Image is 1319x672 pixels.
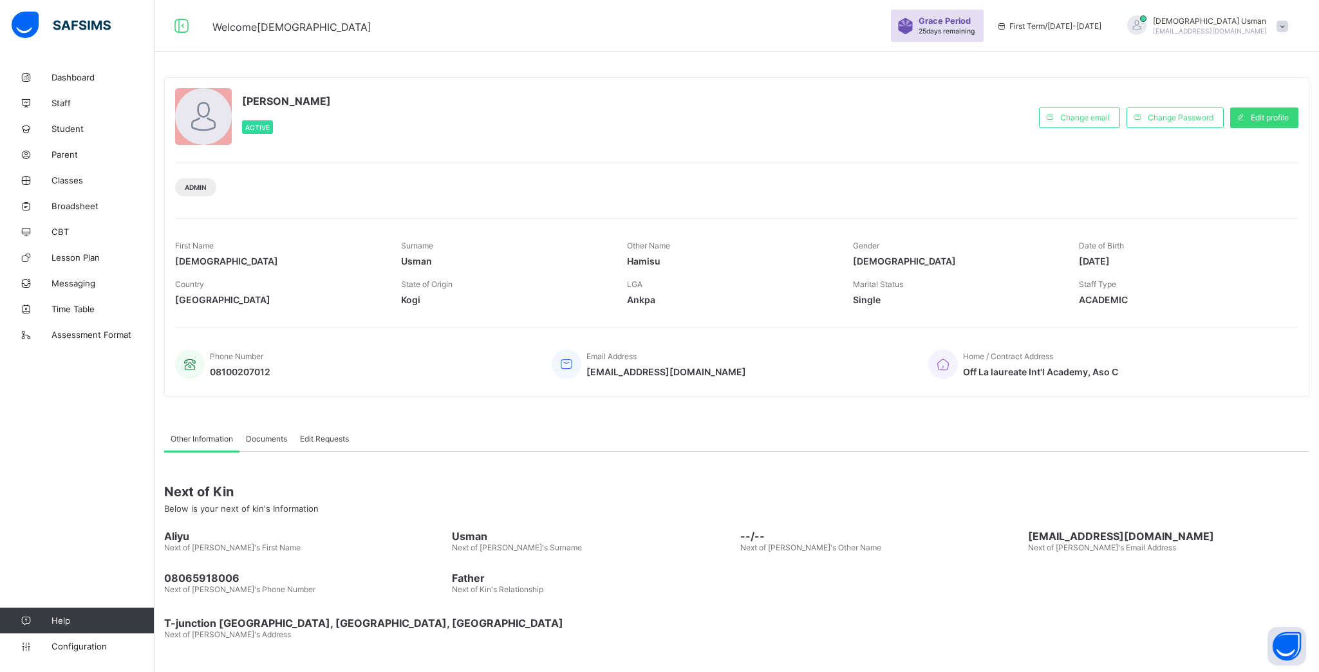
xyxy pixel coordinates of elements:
[51,278,154,288] span: Messaging
[452,584,543,594] span: Next of Kin's Relationship
[242,95,331,107] span: [PERSON_NAME]
[1079,241,1124,250] span: Date of Birth
[175,256,382,266] span: [DEMOGRAPHIC_DATA]
[51,641,154,651] span: Configuration
[740,543,881,552] span: Next of [PERSON_NAME]'s Other Name
[164,484,1309,499] span: Next of Kin
[185,183,207,191] span: Admin
[210,351,263,361] span: Phone Number
[401,294,608,305] span: Kogi
[51,615,154,626] span: Help
[164,543,301,552] span: Next of [PERSON_NAME]'s First Name
[175,279,204,289] span: Country
[1079,279,1116,289] span: Staff Type
[897,18,913,34] img: sticker-purple.71386a28dfed39d6af7621340158ba97.svg
[51,124,154,134] span: Student
[452,572,733,584] span: Father
[627,294,834,305] span: Ankpa
[175,241,214,250] span: First Name
[164,572,445,584] span: 08065918006
[164,630,291,639] span: Next of [PERSON_NAME]'s Address
[164,617,1309,630] span: T-junction [GEOGRAPHIC_DATA], [GEOGRAPHIC_DATA], [GEOGRAPHIC_DATA]
[853,294,1060,305] span: Single
[175,294,382,305] span: [GEOGRAPHIC_DATA]
[401,241,433,250] span: Surname
[300,434,349,443] span: Edit Requests
[853,279,903,289] span: Marital Status
[627,241,670,250] span: Other Name
[212,21,371,33] span: Welcome [DEMOGRAPHIC_DATA]
[164,503,319,514] span: Below is your next of kin's Information
[740,530,1022,543] span: --/--
[164,530,445,543] span: Aliyu
[171,434,233,443] span: Other Information
[1079,294,1286,305] span: ACADEMIC
[586,366,746,377] span: [EMAIL_ADDRESS][DOMAIN_NAME]
[401,256,608,266] span: Usman
[586,351,637,361] span: Email Address
[1079,256,1286,266] span: [DATE]
[1153,16,1267,26] span: [DEMOGRAPHIC_DATA] Usman
[996,21,1101,31] span: session/term information
[1251,113,1289,122] span: Edit profile
[51,201,154,211] span: Broadsheet
[51,227,154,237] span: CBT
[452,530,733,543] span: Usman
[919,16,971,26] span: Grace Period
[1148,113,1213,122] span: Change Password
[12,12,111,39] img: safsims
[51,175,154,185] span: Classes
[452,543,582,552] span: Next of [PERSON_NAME]'s Surname
[401,279,453,289] span: State of Origin
[627,279,642,289] span: LGA
[51,98,154,108] span: Staff
[1153,27,1267,35] span: [EMAIL_ADDRESS][DOMAIN_NAME]
[963,351,1053,361] span: Home / Contract Address
[1114,15,1295,37] div: MuhammadUsman
[210,366,270,377] span: 08100207012
[919,27,975,35] span: 25 days remaining
[627,256,834,266] span: Hamisu
[853,256,1060,266] span: [DEMOGRAPHIC_DATA]
[1028,543,1176,552] span: Next of [PERSON_NAME]'s Email Address
[51,252,154,263] span: Lesson Plan
[246,434,287,443] span: Documents
[853,241,879,250] span: Gender
[51,330,154,340] span: Assessment Format
[963,366,1118,377] span: Off La laureate Int'l Academy, Aso C
[51,304,154,314] span: Time Table
[1268,627,1306,666] button: Open asap
[245,124,270,131] span: Active
[51,149,154,160] span: Parent
[1060,113,1110,122] span: Change email
[1028,530,1309,543] span: [EMAIL_ADDRESS][DOMAIN_NAME]
[51,72,154,82] span: Dashboard
[164,584,315,594] span: Next of [PERSON_NAME]'s Phone Number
